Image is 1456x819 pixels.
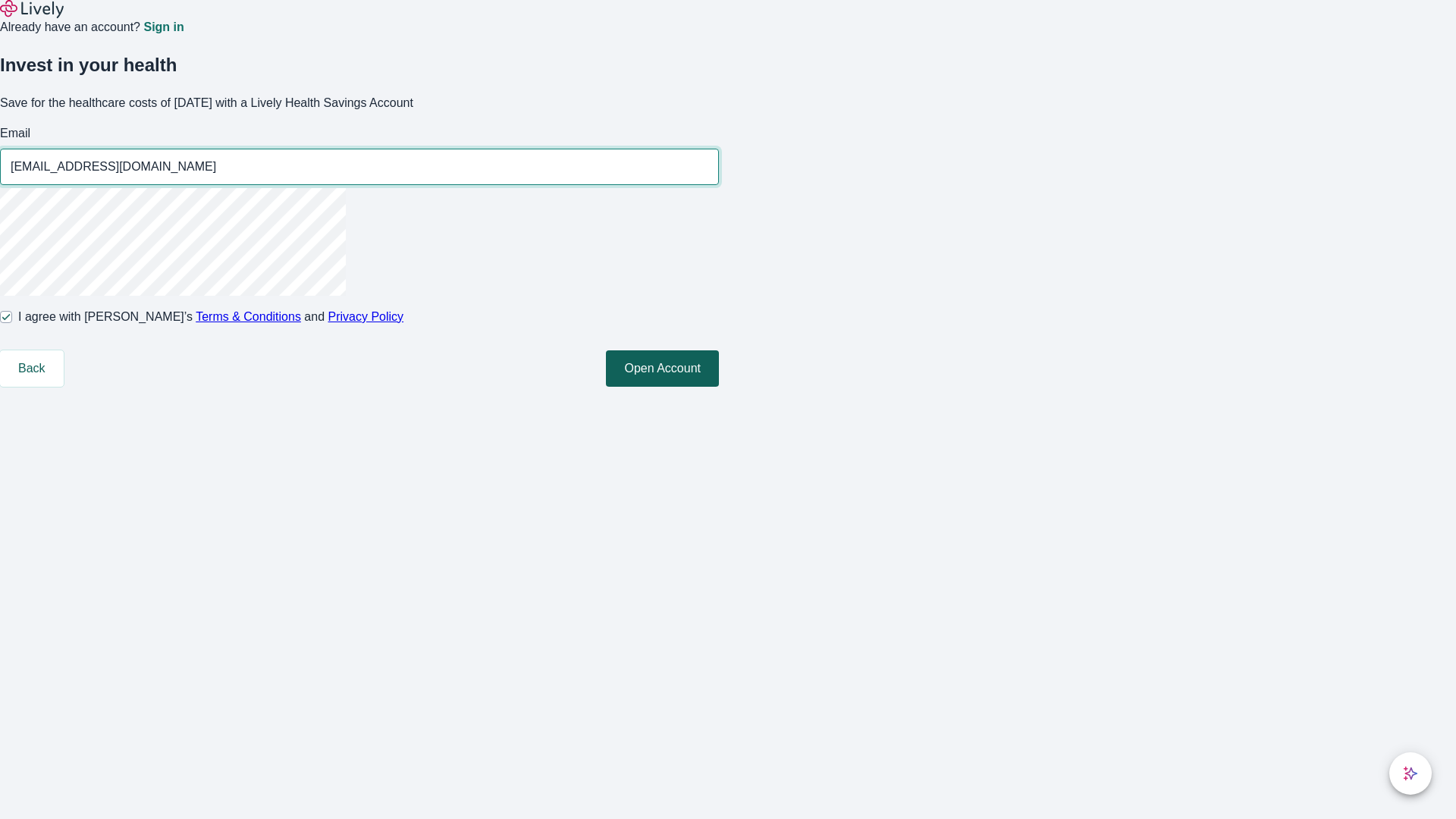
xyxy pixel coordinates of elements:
[1389,752,1432,795] button: chat
[606,350,719,387] button: Open Account
[143,21,184,33] a: Sign in
[328,310,404,323] a: Privacy Policy
[18,308,403,326] span: I agree with [PERSON_NAME]’s and
[1403,766,1418,781] svg: Lively AI Assistant
[196,310,301,323] a: Terms & Conditions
